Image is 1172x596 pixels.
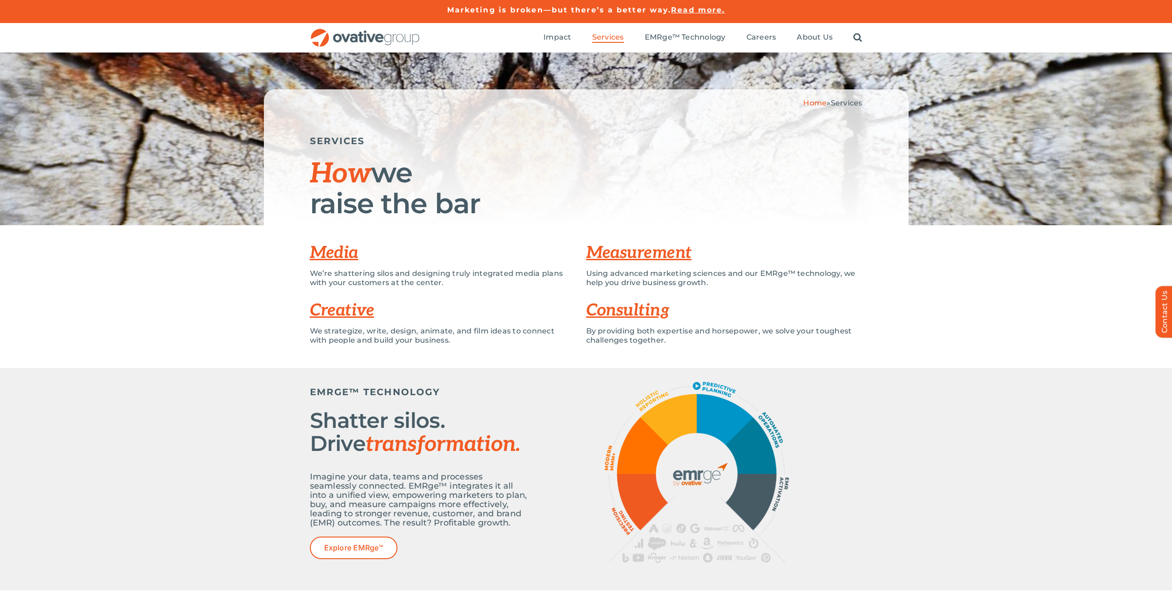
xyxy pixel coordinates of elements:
[853,33,862,43] a: Search
[310,386,531,397] h5: EMRGE™ TECHNOLOGY
[310,409,531,456] h2: Shatter silos. Drive
[310,243,358,263] a: Media
[310,28,420,36] a: OG_Full_horizontal_RGB
[797,33,833,43] a: About Us
[605,382,789,563] img: OG_EMRge_Overview_R4_EMRge_Graphic transparent
[543,33,571,43] a: Impact
[746,33,776,43] a: Careers
[366,432,520,457] span: transformation.
[310,537,397,559] a: Explore EMRge™
[592,33,624,43] a: Services
[310,135,863,146] h5: SERVICES
[586,327,863,345] p: By providing both expertise and horsepower, we solve your toughest challenges together.
[310,327,572,345] p: We strategize, write, design, animate, and film ideas to connect with people and build your busin...
[310,158,371,191] span: How
[586,243,692,263] a: Measurement
[543,33,571,42] span: Impact
[797,33,833,42] span: About Us
[310,269,572,287] p: We’re shattering silos and designing truly integrated media plans with your customers at the center.
[447,6,671,14] a: Marketing is broken—but there’s a better way.
[803,99,827,107] a: Home
[831,99,863,107] span: Services
[324,543,383,552] span: Explore EMRge™
[586,300,670,321] a: Consulting
[645,33,726,42] span: EMRge™ Technology
[586,269,863,287] p: Using advanced marketing sciences and our EMRge™ technology, we help you drive business growth.
[671,6,725,14] a: Read more.
[803,99,862,107] span: »
[310,472,531,527] p: Imagine your data, teams and processes seamlessly connected. EMRge™ integrates it all into a unif...
[543,23,862,53] nav: Menu
[310,300,374,321] a: Creative
[645,33,726,43] a: EMRge™ Technology
[592,33,624,42] span: Services
[310,158,863,218] h1: we raise the bar
[746,33,776,42] span: Careers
